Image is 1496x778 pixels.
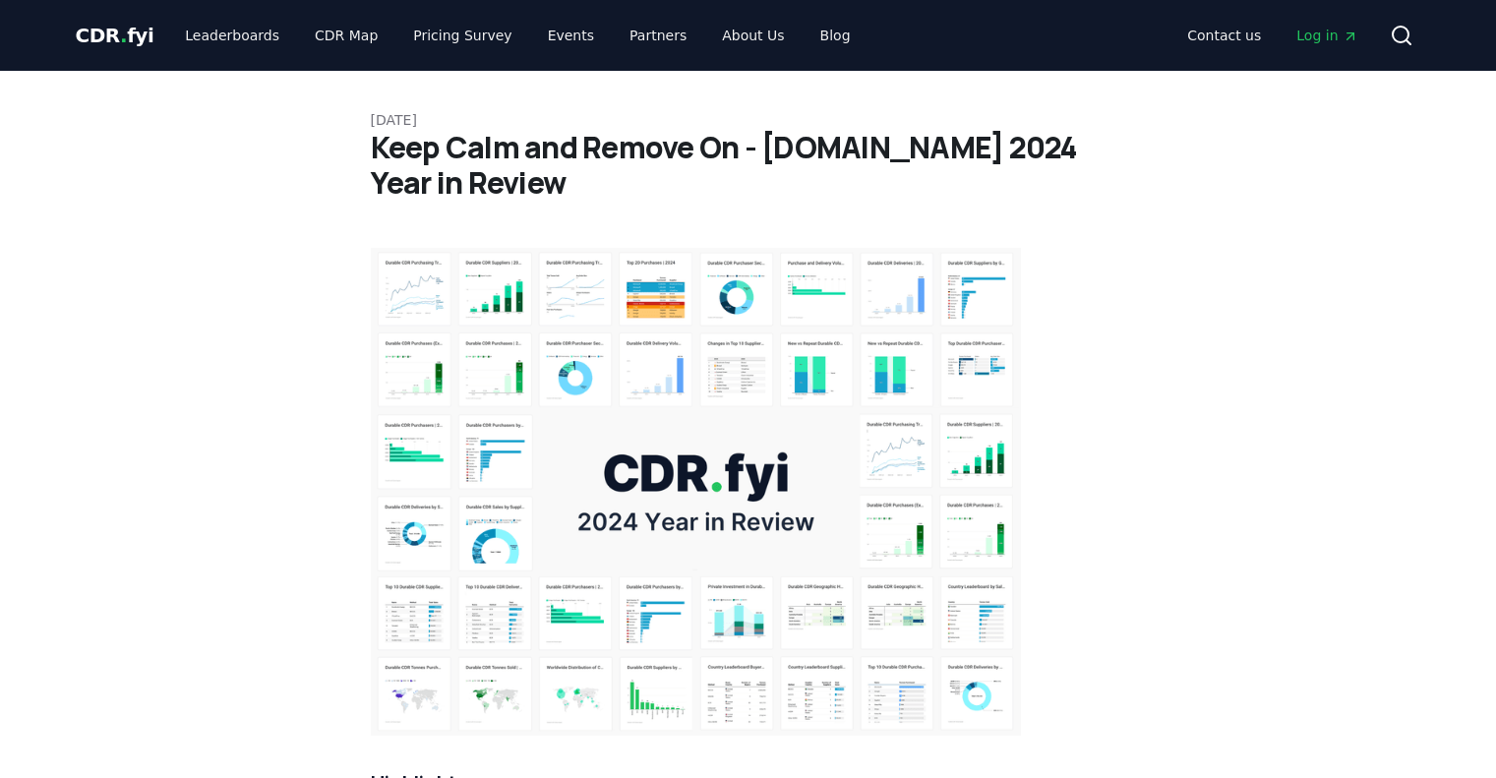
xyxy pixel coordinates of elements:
a: Log in [1281,18,1373,53]
p: [DATE] [371,110,1126,130]
nav: Main [1171,18,1373,53]
a: CDR.fyi [76,22,154,49]
a: Leaderboards [169,18,295,53]
span: . [120,24,127,47]
span: CDR fyi [76,24,154,47]
a: About Us [706,18,800,53]
a: Blog [805,18,867,53]
img: blog post image [371,248,1022,736]
a: Partners [614,18,702,53]
nav: Main [169,18,866,53]
span: Log in [1296,26,1357,45]
a: Contact us [1171,18,1277,53]
h1: Keep Calm and Remove On - [DOMAIN_NAME] 2024 Year in Review [371,130,1126,201]
a: Pricing Survey [397,18,527,53]
a: Events [532,18,610,53]
a: CDR Map [299,18,393,53]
